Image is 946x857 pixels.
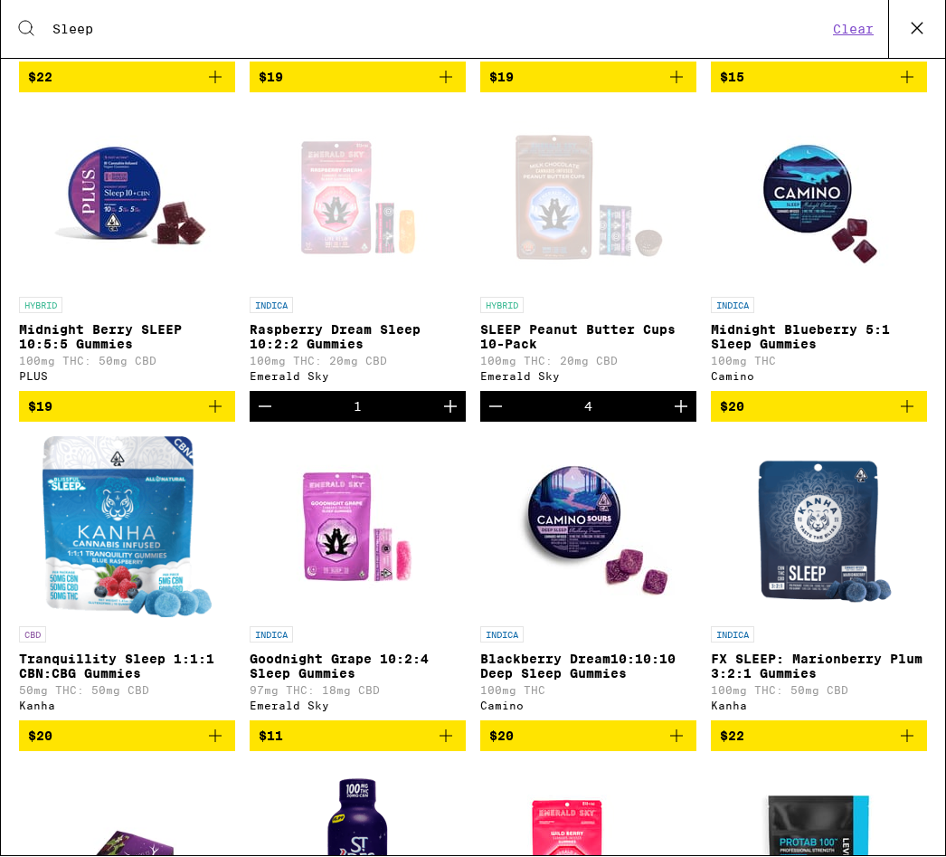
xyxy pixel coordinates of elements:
[480,108,696,392] a: Open page for SLEEP Peanut Butter Cups 10-Pack from Emerald Sky
[711,652,927,681] p: FX SLEEP: Marionberry Plum 3:2:1 Gummies
[19,652,235,681] p: Tranquillity Sleep 1:1:1 CBN:CBG Gummies
[19,685,235,697] p: 50mg THC: 50mg CBD
[250,700,466,712] div: Emerald Sky
[480,721,696,752] button: Add to bag
[711,627,754,643] p: INDICA
[720,729,744,744] span: $22
[711,356,927,367] p: 100mg THC
[19,356,235,367] p: 100mg THC: 50mg CBD
[480,437,696,721] a: Open page for Blackberry Dream10:10:10 Deep Sleep Gummies from Camino
[259,71,283,85] span: $19
[43,437,212,618] img: Kanha - Tranquillity Sleep 1:1:1 CBN:CBG Gummies
[52,22,828,38] input: Search for products & categories
[19,700,235,712] div: Kanha
[250,437,466,721] a: Open page for Goodnight Grape 10:2:4 Sleep Gummies from Emerald Sky
[250,721,466,752] button: Add to bag
[250,627,293,643] p: INDICA
[480,323,696,352] p: SLEEP Peanut Butter Cups 10-Pack
[19,392,235,423] button: Add to bag
[250,108,466,392] a: Open page for Raspberry Dream Sleep 10:2:2 Gummies from Emerald Sky
[711,371,927,383] div: Camino
[354,400,362,414] div: 1
[711,392,927,423] button: Add to bag
[720,71,744,85] span: $15
[711,108,927,392] a: Open page for Midnight Blueberry 5:1 Sleep Gummies from Camino
[19,298,62,314] p: HYBRID
[11,13,130,27] span: Hi. Need any help?
[711,298,754,314] p: INDICA
[666,392,696,423] button: Increment
[720,400,744,414] span: $20
[259,729,283,744] span: $11
[37,108,218,289] img: PLUS - Midnight Berry SLEEP 10:5:5 Gummies
[28,400,52,414] span: $19
[480,62,696,93] button: Add to bag
[480,685,696,697] p: 100mg THC
[711,437,927,721] a: Open page for FX SLEEP: Marionberry Plum 3:2:1 Gummies from Kanha
[28,71,52,85] span: $22
[19,108,235,392] a: Open page for Midnight Berry SLEEP 10:5:5 Gummies from PLUS
[250,323,466,352] p: Raspberry Dream Sleep 10:2:2 Gummies
[711,721,927,752] button: Add to bag
[435,392,466,423] button: Increment
[19,371,235,383] div: PLUS
[480,700,696,712] div: Camino
[250,392,280,423] button: Decrement
[19,62,235,93] button: Add to bag
[711,685,927,697] p: 100mg THC: 50mg CBD
[480,298,524,314] p: HYBRID
[250,371,466,383] div: Emerald Sky
[480,652,696,681] p: Blackberry Dream10:10:10 Deep Sleep Gummies
[711,323,927,352] p: Midnight Blueberry 5:1 Sleep Gummies
[828,22,879,38] button: Clear
[480,356,696,367] p: 100mg THC: 20mg CBD
[729,108,910,289] img: Camino - Midnight Blueberry 5:1 Sleep Gummies
[498,437,679,618] img: Camino - Blackberry Dream10:10:10 Deep Sleep Gummies
[28,729,52,744] span: $20
[711,700,927,712] div: Kanha
[480,392,511,423] button: Decrement
[250,356,466,367] p: 100mg THC: 20mg CBD
[250,62,466,93] button: Add to bag
[268,437,449,618] img: Emerald Sky - Goodnight Grape 10:2:4 Sleep Gummies
[711,62,927,93] button: Add to bag
[19,721,235,752] button: Add to bag
[480,627,524,643] p: INDICA
[480,371,696,383] div: Emerald Sky
[19,437,235,721] a: Open page for Tranquillity Sleep 1:1:1 CBN:CBG Gummies from Kanha
[743,437,894,618] img: Kanha - FX SLEEP: Marionberry Plum 3:2:1 Gummies
[489,729,514,744] span: $20
[250,652,466,681] p: Goodnight Grape 10:2:4 Sleep Gummies
[19,323,235,352] p: Midnight Berry SLEEP 10:5:5 Gummies
[250,685,466,697] p: 97mg THC: 18mg CBD
[584,400,592,414] div: 4
[489,71,514,85] span: $19
[19,627,46,643] p: CBD
[250,298,293,314] p: INDICA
